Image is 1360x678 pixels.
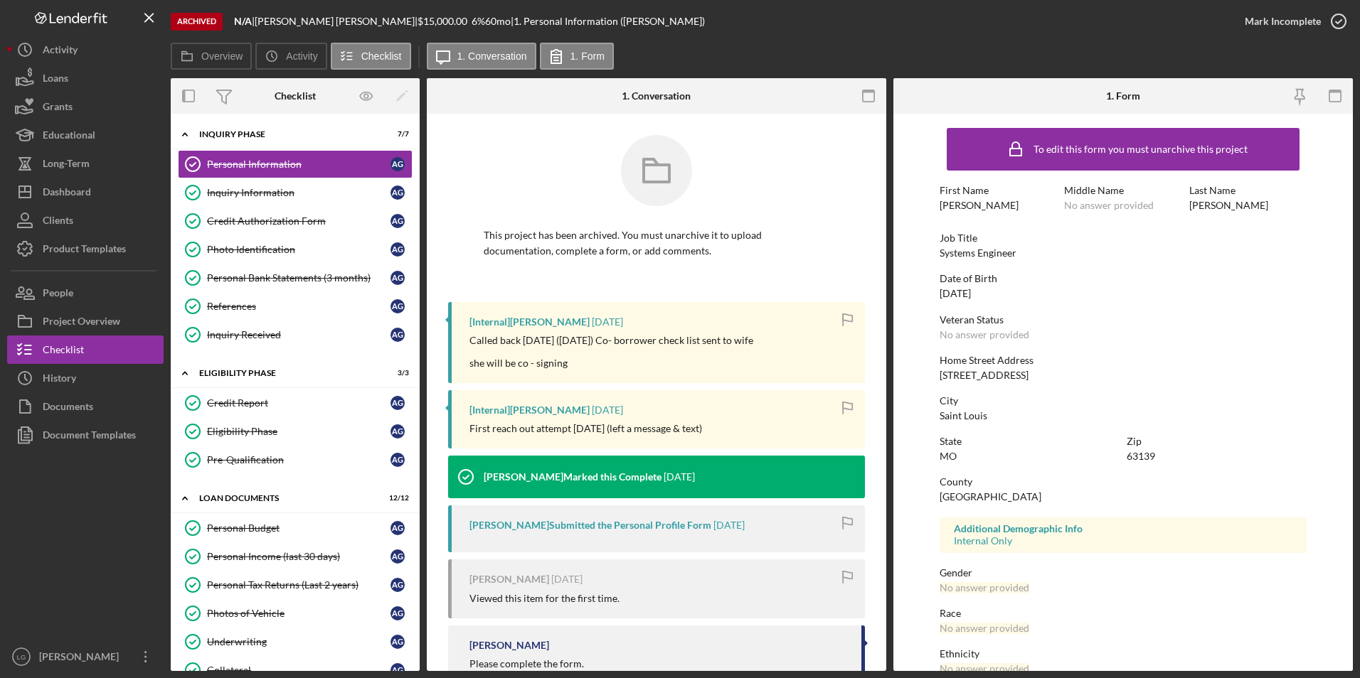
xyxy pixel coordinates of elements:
div: [Internal] [PERSON_NAME] [469,316,590,328]
div: [PERSON_NAME] [1189,200,1268,211]
div: A G [391,157,405,171]
button: Long-Term [7,149,164,178]
div: Underwriting [207,636,391,647]
button: Document Templates [7,421,164,449]
div: | 1. Personal Information ([PERSON_NAME]) [511,16,705,27]
button: People [7,279,164,307]
a: Personal BudgetAG [178,514,413,542]
button: Project Overview [7,307,164,335]
div: 6 % [472,16,485,27]
div: A G [391,578,405,592]
time: 2023-06-05 15:55 [592,404,623,416]
div: A G [391,635,405,649]
div: Project Overview [43,307,120,339]
div: [PERSON_NAME] Submitted the Personal Profile Form [469,520,711,531]
div: No answer provided [940,663,1029,674]
button: Loans [7,64,164,92]
div: Credit Authorization Form [207,215,391,227]
div: Mark Incomplete [1245,7,1321,36]
div: References [207,301,391,312]
div: Saint Louis [940,410,987,421]
div: Checklist [275,90,316,102]
button: 1. Form [540,43,614,70]
div: she will be co - signing [469,357,753,369]
div: Personal Budget [207,522,391,534]
button: Dashboard [7,178,164,206]
div: [PERSON_NAME] [469,574,549,585]
div: Middle Name [1064,185,1182,196]
time: 2023-05-09 21:06 [664,471,695,483]
div: Please complete the form. [469,658,584,669]
div: $15,000.00 [418,16,472,27]
time: 2023-05-09 20:52 [713,520,745,531]
div: Checklist [43,335,84,367]
a: Documents [7,392,164,421]
div: Race [940,608,1307,619]
div: A G [391,396,405,410]
a: Activity [7,36,164,64]
button: LG[PERSON_NAME] [7,642,164,671]
div: Internal Only [954,535,1293,547]
button: 1. Conversation [427,43,536,70]
div: Personal Bank Statements (3 months) [207,272,391,284]
div: First Name [940,185,1058,196]
div: Inquiry Received [207,329,391,340]
div: Inquiry Information [207,187,391,198]
div: Long-Term [43,149,90,181]
button: History [7,364,164,392]
div: Home Street Address [940,355,1307,366]
p: This project has been archived. You must unarchive it to upload documentation, complete a form, o... [484,227,829,259]
div: Dashboard [43,178,91,210]
button: Educational [7,121,164,149]
div: [PERSON_NAME] [940,200,1019,211]
a: Personal Tax Returns (Last 2 years)AG [178,571,413,599]
div: Job Title [940,232,1307,244]
div: MO [940,451,957,462]
div: A G [391,214,405,228]
div: [STREET_ADDRESS] [940,370,1029,381]
div: Additional Demographic Info [954,523,1293,534]
div: People [43,279,73,311]
div: A G [391,424,405,438]
div: Veteran Status [940,314,1307,325]
div: [PERSON_NAME] [469,640,549,651]
div: Viewed this item for the first time. [469,593,620,604]
button: Mark Incomplete [1231,7,1353,36]
div: Activity [43,36,78,68]
label: Checklist [361,50,402,62]
div: [Internal] [PERSON_NAME] [469,404,590,416]
div: [PERSON_NAME] [36,642,128,674]
div: No answer provided [940,582,1029,593]
div: Photos of Vehicle [207,608,391,619]
div: Pre-Qualification [207,454,391,466]
div: Loan Documents [199,494,373,502]
div: State [940,436,1120,447]
div: A G [391,328,405,342]
div: Eligibility Phase [199,369,373,377]
div: Called back [DATE] ([DATE]) Co- borrower check list sent to wife [469,335,753,346]
button: Grants [7,92,164,121]
div: Product Templates [43,235,126,267]
div: Document Templates [43,421,136,453]
div: No answer provided [940,329,1029,340]
time: 2023-06-05 16:06 [592,316,623,328]
label: 1. Conversation [457,50,527,62]
div: City [940,395,1307,407]
div: [PERSON_NAME] [PERSON_NAME] | [255,16,418,27]
div: A G [391,606,405,620]
a: Credit Authorization FormAG [178,207,413,235]
div: No answer provided [1064,200,1154,211]
div: 1. Form [1106,90,1140,102]
div: Zip [1127,436,1307,447]
div: Archived [171,13,223,31]
div: Loans [43,64,68,96]
div: A G [391,242,405,257]
time: 2023-05-09 20:50 [551,574,583,585]
div: Systems Engineer [940,247,1016,259]
div: History [43,364,76,396]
